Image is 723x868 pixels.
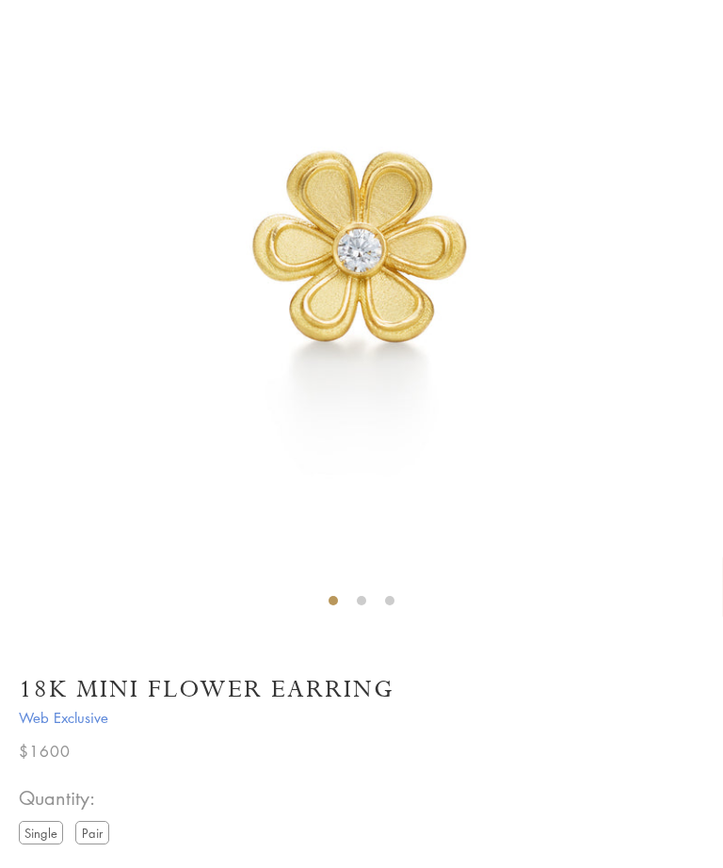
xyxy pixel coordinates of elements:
span: Web Exclusive [19,706,704,730]
h1: 18K Mini Flower Earring [19,673,704,706]
span: $1600 [19,739,71,764]
label: Single [19,821,63,844]
label: Pair [75,821,109,844]
span: Quantity: [19,782,117,813]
